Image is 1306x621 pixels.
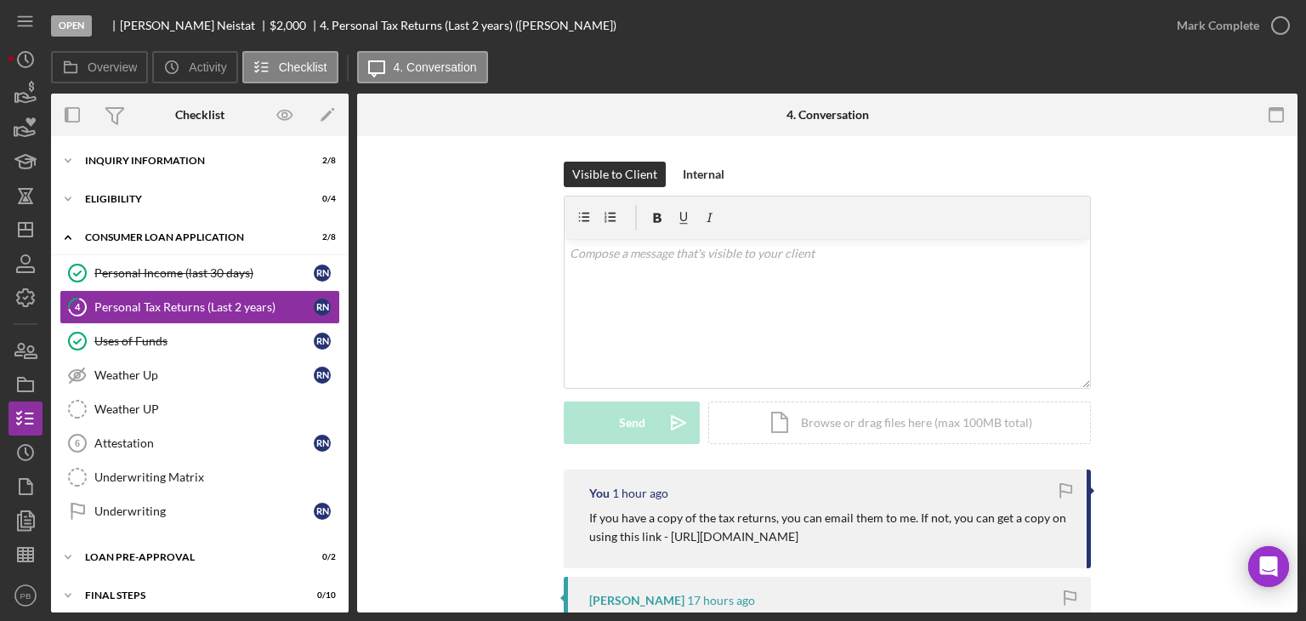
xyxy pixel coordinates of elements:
[589,594,684,607] div: [PERSON_NAME]
[320,19,616,32] div: 4. Personal Tax Returns (Last 2 years) ([PERSON_NAME])
[279,60,327,74] label: Checklist
[564,402,700,444] button: Send
[1160,9,1297,43] button: Mark Complete
[1248,546,1289,587] div: Open Intercom Messenger
[60,290,340,324] a: 4Personal Tax Returns (Last 2 years)RN
[94,504,314,518] div: Underwriting
[60,358,340,392] a: Weather UpRN
[94,266,314,280] div: Personal Income (last 30 days)
[94,470,339,484] div: Underwriting Matrix
[314,333,331,350] div: R N
[687,594,755,607] time: 2025-09-29 22:36
[683,162,724,187] div: Internal
[305,552,336,562] div: 0 / 2
[572,162,657,187] div: Visible to Client
[305,156,336,166] div: 2 / 8
[305,590,336,601] div: 0 / 10
[20,591,31,601] text: PB
[85,194,293,204] div: Eligibility
[242,51,338,83] button: Checklist
[305,194,336,204] div: 0 / 4
[85,590,293,601] div: FINAL STEPS
[51,15,92,37] div: Open
[314,299,331,316] div: R N
[9,578,43,612] button: PB
[120,19,270,32] div: [PERSON_NAME] Neistat
[314,435,331,452] div: R N
[60,460,340,494] a: Underwriting Matrix
[619,402,645,444] div: Send
[88,60,137,74] label: Overview
[314,367,331,384] div: R N
[1177,9,1259,43] div: Mark Complete
[85,232,293,242] div: Consumer Loan Application
[60,324,340,358] a: Uses of FundsRN
[94,334,314,348] div: Uses of Funds
[75,438,80,448] tspan: 6
[589,487,610,500] div: You
[60,494,340,528] a: UnderwritingRN
[305,232,336,242] div: 2 / 8
[612,487,668,500] time: 2025-09-30 15:03
[589,509,1070,547] p: If you have a copy of the tax returns, you can email them to me. If not, you can get a copy on us...
[564,162,666,187] button: Visible to Client
[674,162,733,187] button: Internal
[189,60,226,74] label: Activity
[175,108,224,122] div: Checklist
[60,426,340,460] a: 6AttestationRN
[51,51,148,83] button: Overview
[94,368,314,382] div: Weather Up
[94,402,339,416] div: Weather UP
[85,156,293,166] div: Inquiry Information
[75,301,81,312] tspan: 4
[94,300,314,314] div: Personal Tax Returns (Last 2 years)
[152,51,237,83] button: Activity
[94,436,314,450] div: Attestation
[394,60,477,74] label: 4. Conversation
[786,108,869,122] div: 4. Conversation
[357,51,488,83] button: 4. Conversation
[60,392,340,426] a: Weather UP
[314,265,331,282] div: R N
[85,552,293,562] div: Loan Pre-Approval
[270,18,306,32] span: $2,000
[314,503,331,520] div: R N
[60,256,340,290] a: Personal Income (last 30 days)RN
